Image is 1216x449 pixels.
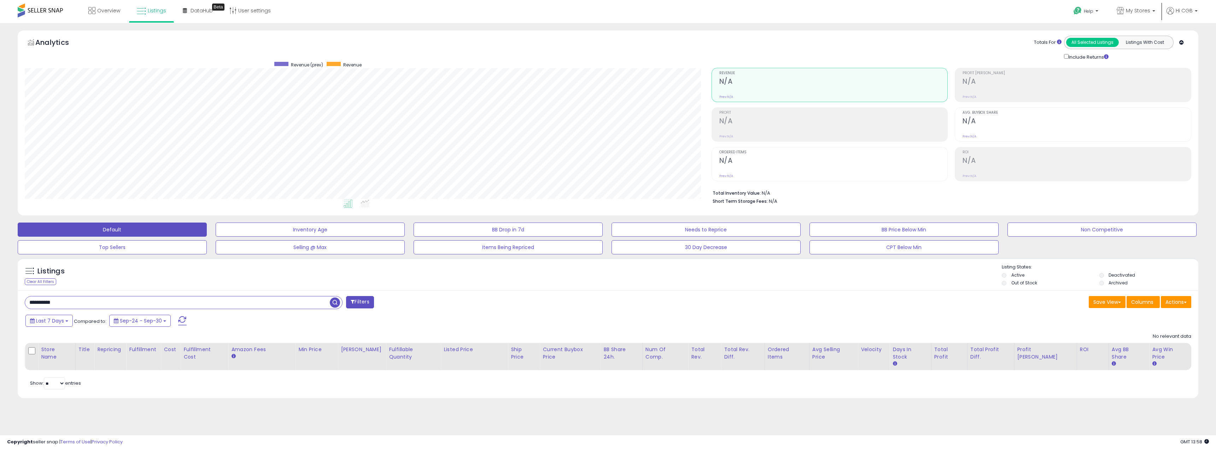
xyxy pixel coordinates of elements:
[298,346,335,353] div: Min Price
[1017,346,1074,361] div: Profit [PERSON_NAME]
[216,223,405,237] button: Inventory Age
[30,380,81,386] span: Show: entries
[216,240,405,254] button: Selling @ Max
[861,346,887,353] div: Velocity
[719,150,948,154] span: Ordered Items
[341,346,383,353] div: [PERSON_NAME]
[603,346,639,361] div: BB Share 24h.
[963,71,1191,75] span: Profit [PERSON_NAME]
[97,7,120,14] span: Overview
[970,346,1011,361] div: Total Profit Diff.
[1007,223,1197,237] button: Non Competitive
[231,353,235,360] small: Amazon Fees.
[963,174,976,178] small: Prev: N/A
[769,198,777,205] span: N/A
[543,346,597,361] div: Current Buybox Price
[414,240,603,254] button: Items Being Repriced
[809,240,999,254] button: CPT Below Min
[1011,280,1037,286] label: Out of Stock
[1073,6,1082,15] i: Get Help
[97,346,123,353] div: Repricing
[1068,1,1105,23] a: Help
[74,318,106,325] span: Compared to:
[893,361,897,367] small: Days In Stock.
[724,346,762,361] div: Total Rev. Diff.
[346,296,374,308] button: Filters
[1034,39,1062,46] div: Totals For
[963,150,1191,154] span: ROI
[713,198,768,204] b: Short Term Storage Fees:
[1118,38,1171,47] button: Listings With Cost
[713,188,1186,197] li: N/A
[25,278,56,285] div: Clear All Filters
[719,156,948,166] h2: N/A
[719,95,733,99] small: Prev: N/A
[963,134,976,138] small: Prev: N/A
[1011,272,1024,278] label: Active
[1152,361,1156,367] small: Avg Win Price.
[719,134,733,138] small: Prev: N/A
[963,77,1191,87] h2: N/A
[41,346,72,361] div: Store Name
[120,317,162,324] span: Sep-24 - Sep-30
[612,240,801,254] button: 30 Day Decrease
[1176,7,1193,14] span: Hi CGB
[809,223,999,237] button: BB Price Below Min
[812,346,855,361] div: Avg Selling Price
[1002,264,1198,271] p: Listing States:
[963,95,976,99] small: Prev: N/A
[1161,296,1191,308] button: Actions
[1112,361,1116,367] small: Avg BB Share.
[1080,346,1106,353] div: ROI
[1059,53,1117,61] div: Include Returns
[291,62,323,68] span: Revenue (prev)
[1066,38,1119,47] button: All Selected Listings
[963,117,1191,126] h2: N/A
[343,62,362,68] span: Revenue
[719,111,948,115] span: Profit
[1089,296,1126,308] button: Save View
[37,266,65,276] h5: Listings
[1152,346,1188,361] div: Avg Win Price
[768,346,806,361] div: Ordered Items
[444,346,505,353] div: Listed Price
[191,7,213,14] span: DataHub
[1109,272,1135,278] label: Deactivated
[719,117,948,126] h2: N/A
[934,346,964,361] div: Total Profit
[1127,296,1160,308] button: Columns
[36,317,64,324] span: Last 7 Days
[35,37,83,49] h5: Analytics
[129,346,158,353] div: Fulfillment
[1109,280,1128,286] label: Archived
[183,346,225,361] div: Fulfillment Cost
[719,174,733,178] small: Prev: N/A
[414,223,603,237] button: BB Drop in 7d
[1126,7,1150,14] span: My Stores
[25,315,73,327] button: Last 7 Days
[1084,8,1093,14] span: Help
[231,346,292,353] div: Amazon Fees
[18,240,207,254] button: Top Sellers
[164,346,177,353] div: Cost
[78,346,91,353] div: Title
[645,346,685,361] div: Num of Comp.
[389,346,438,361] div: Fulfillable Quantity
[612,223,801,237] button: Needs to Reprice
[713,190,761,196] b: Total Inventory Value:
[1153,333,1191,340] div: No relevant data
[691,346,718,361] div: Total Rev.
[1112,346,1146,361] div: Avg BB Share
[18,223,207,237] button: Default
[109,315,171,327] button: Sep-24 - Sep-30
[148,7,166,14] span: Listings
[212,4,224,11] div: Tooltip anchor
[963,111,1191,115] span: Avg. Buybox Share
[963,156,1191,166] h2: N/A
[719,77,948,87] h2: N/A
[511,346,537,361] div: Ship Price
[893,346,928,361] div: Days In Stock
[1167,7,1198,23] a: Hi CGB
[1131,299,1153,306] span: Columns
[719,71,948,75] span: Revenue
